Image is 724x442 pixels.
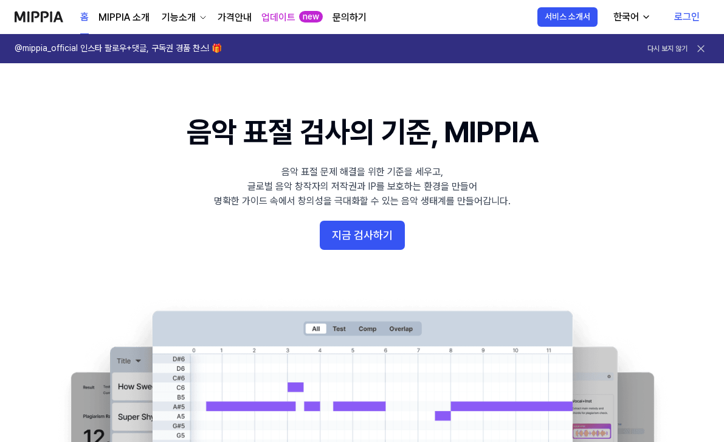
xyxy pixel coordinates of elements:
h1: 음악 표절 검사의 기준, MIPPIA [187,112,537,153]
a: MIPPIA 소개 [98,10,150,25]
h1: @mippia_official 인스타 팔로우+댓글, 구독권 경품 찬스! 🎁 [15,43,222,55]
a: 홈 [80,1,89,34]
button: 기능소개 [159,10,208,25]
div: new [299,11,323,23]
a: 가격안내 [218,10,252,25]
button: 서비스 소개서 [537,7,598,27]
div: 음악 표절 문제 해결을 위한 기준을 세우고, 글로벌 음악 창작자의 저작권과 IP를 보호하는 환경을 만들어 명확한 가이드 속에서 창의성을 극대화할 수 있는 음악 생태계를 만들어... [214,165,511,209]
button: 한국어 [604,5,658,29]
button: 지금 검사하기 [320,221,405,250]
a: 업데이트 [261,10,295,25]
button: 다시 보지 않기 [647,44,688,54]
a: 문의하기 [333,10,367,25]
div: 기능소개 [159,10,198,25]
div: 한국어 [611,10,641,24]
